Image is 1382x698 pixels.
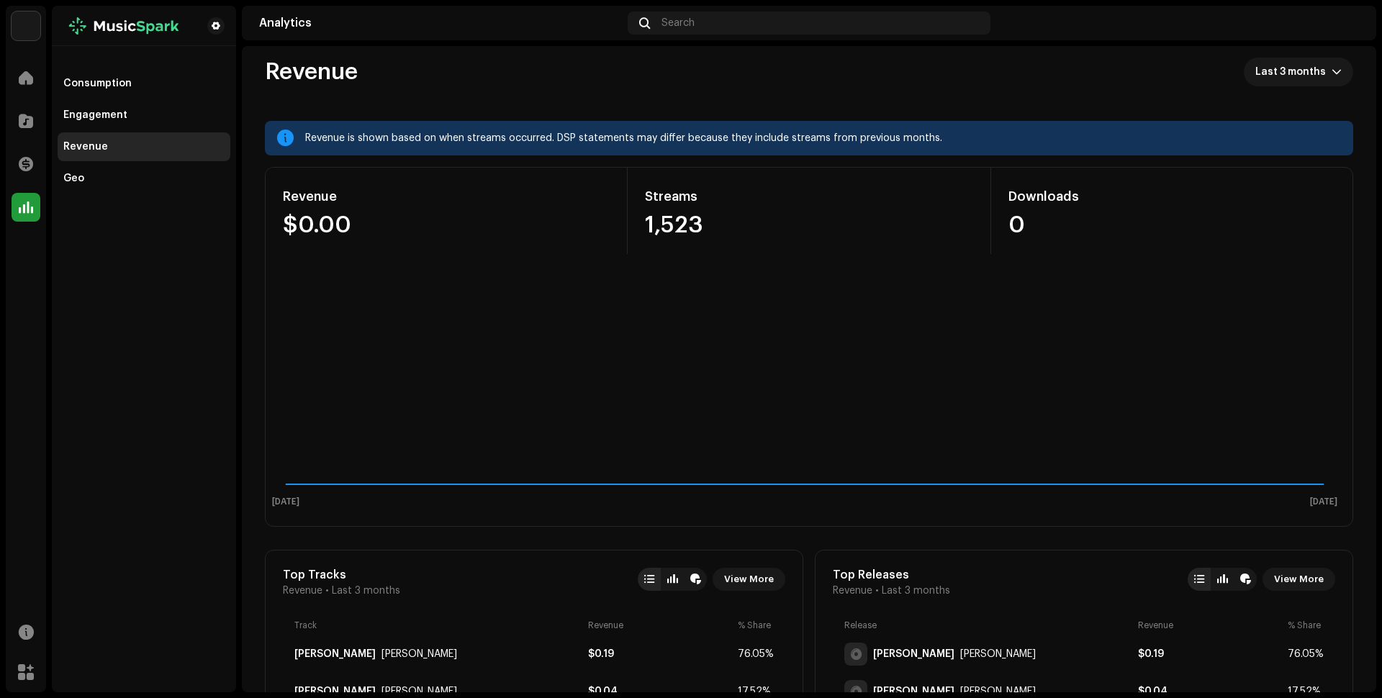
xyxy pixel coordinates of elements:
div: Top Releases [833,568,950,582]
re-m-nav-item: Consumption [58,69,230,98]
div: Sadhai Bhari Ma [381,648,457,660]
div: Downloads [1008,185,1335,208]
img: 84956892-551e-453d-88dd-d31b4bff97c6 [1336,12,1359,35]
div: Track [294,620,582,631]
div: % Share [1288,620,1324,631]
div: $0.04 [588,686,732,697]
img: bc4c4277-71b2-49c5-abdf-ca4e9d31f9c1 [12,12,40,40]
span: Last 3 months [1255,58,1332,86]
span: Last 3 months [882,585,950,597]
div: Timro Awaz [294,686,376,697]
div: $0.19 [1138,648,1282,660]
div: Engagement [63,109,127,121]
div: Geo [63,173,84,184]
div: Top Tracks [283,568,400,582]
div: Revenue is shown based on when streams occurred. DSP statements may differ because they include s... [305,130,1342,147]
div: $0.00 [283,214,610,237]
div: Timro Awaz [381,686,457,697]
div: 1,523 [645,214,972,237]
div: 0 [1008,214,1335,237]
div: Revenue [1138,620,1282,631]
div: Release [844,620,1132,631]
div: dropdown trigger [1332,58,1342,86]
span: View More [724,565,774,594]
div: $0.04 [1138,686,1282,697]
div: $0.19 [588,648,732,660]
span: • [325,585,329,597]
text: [DATE] [1310,497,1337,507]
button: View More [1263,568,1335,591]
span: Revenue [265,58,358,86]
span: Last 3 months [332,585,400,597]
div: Streams [645,185,972,208]
div: Sadhai Bhari Ma [873,648,954,660]
div: Revenue [63,141,108,153]
div: Revenue [588,620,732,631]
re-m-nav-item: Geo [58,164,230,193]
span: View More [1274,565,1324,594]
div: % Share [738,620,774,631]
span: Search [661,17,695,29]
div: Analytics [259,17,622,29]
span: Revenue [833,585,872,597]
div: Timro Awaz [873,686,954,697]
re-m-nav-item: Engagement [58,101,230,130]
img: b012e8be-3435-4c6f-a0fa-ef5940768437 [63,17,184,35]
span: Revenue [283,585,322,597]
text: [DATE] [272,497,299,507]
button: View More [713,568,785,591]
div: Sadhai Bhari Ma [960,648,1036,660]
div: Revenue [283,185,610,208]
re-m-nav-item: Revenue [58,132,230,161]
div: Consumption [63,78,132,89]
span: • [875,585,879,597]
div: 17.52% [738,686,774,697]
div: 76.05% [1288,648,1324,660]
div: 76.05% [738,648,774,660]
div: 17.52% [1288,686,1324,697]
div: Sadhai Bhari Ma [294,648,376,660]
div: Timro Awaz [960,686,1036,697]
